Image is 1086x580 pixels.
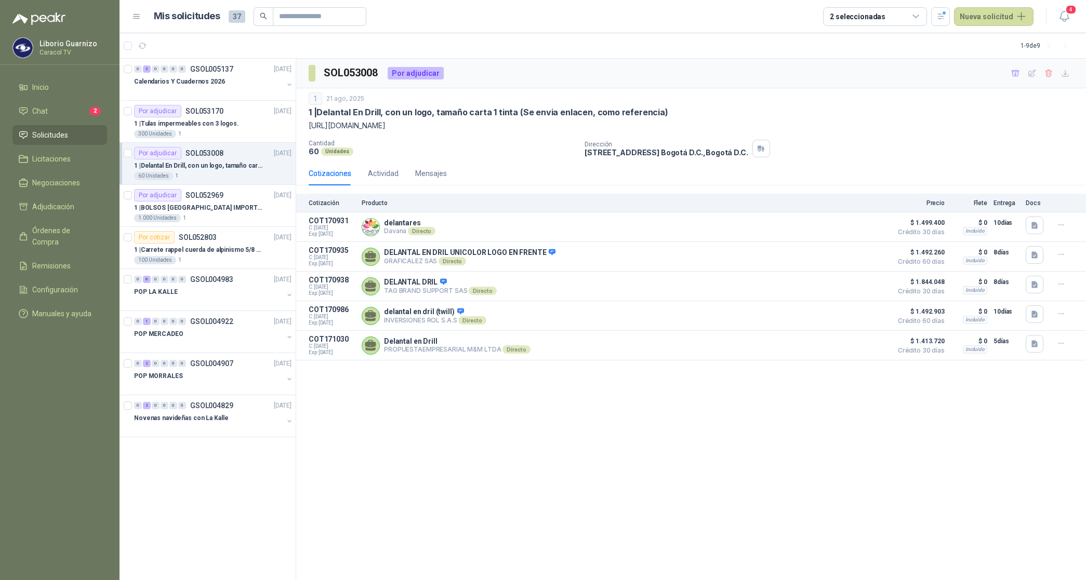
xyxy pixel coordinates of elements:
[309,305,355,314] p: COT170986
[274,106,292,116] p: [DATE]
[274,275,292,285] p: [DATE]
[134,315,294,348] a: 0 1 0 0 0 0 GSOL004922[DATE] POP MERCADEO
[309,168,351,179] div: Cotizaciones
[134,371,183,381] p: POP MORRALES
[384,248,555,258] p: DELANTAL EN DRIL UNICOLOR LOGO EN FRENTE
[120,143,296,185] a: Por adjudicarSOL053008[DATE] 1 |Delantal En Drill, con un logo, tamaño carta 1 tinta (Se envia en...
[893,217,945,229] span: $ 1.499.400
[994,305,1019,318] p: 10 días
[32,201,74,212] span: Adjudicación
[309,320,355,326] span: Exp: [DATE]
[951,199,987,207] p: Flete
[39,40,104,47] p: Liborio Guarnizo
[994,246,1019,259] p: 8 días
[134,329,183,339] p: POP MERCADEO
[134,130,176,138] div: 300 Unidades
[585,141,748,148] p: Dirección
[309,254,355,261] span: C: [DATE]
[161,276,168,283] div: 0
[229,10,245,23] span: 37
[326,94,364,104] p: 21 ago, 2025
[951,217,987,229] p: $ 0
[12,12,65,25] img: Logo peakr
[134,413,228,423] p: Novenas navideñas con La Kalle
[274,149,292,158] p: [DATE]
[502,345,530,354] div: Directo
[178,130,181,138] p: 1
[134,189,181,201] div: Por adjudicar
[161,65,168,73] div: 0
[134,105,181,117] div: Por adjudicar
[134,245,263,255] p: 1 | Carrete rappel cuerda de alpinismo 5/8 negra 16mm
[362,199,886,207] p: Producto
[309,147,319,156] p: 60
[190,276,233,283] p: GSOL004983
[178,256,181,264] p: 1
[384,219,435,227] p: delantares
[963,316,987,324] div: Incluido
[384,278,497,287] p: DELANTAL DRIL
[169,360,177,367] div: 0
[169,318,177,325] div: 0
[951,276,987,288] p: $ 0
[178,402,186,409] div: 0
[190,65,233,73] p: GSOL005137
[963,286,987,294] div: Incluido
[384,257,555,265] p: GRAFICALEZ SAS
[134,77,225,87] p: Calendarios Y Cuadernos 2026
[12,280,107,300] a: Configuración
[178,318,186,325] div: 0
[893,288,945,294] span: Crédito 30 días
[134,147,181,159] div: Por adjudicar
[994,199,1019,207] p: Entrega
[120,227,296,269] a: Por cotizarSOL052803[DATE] 1 |Carrete rappel cuerda de alpinismo 5/8 negra 16mm100 Unidades1
[1021,37,1074,54] div: 1 - 9 de 9
[963,257,987,265] div: Incluido
[274,233,292,242] p: [DATE]
[152,402,160,409] div: 0
[32,129,68,141] span: Solicitudes
[309,284,355,290] span: C: [DATE]
[893,305,945,318] span: $ 1.492.903
[134,119,239,129] p: 1 | Tulas impermeables con 3 logos.
[260,12,267,20] span: search
[12,197,107,217] a: Adjudicación
[169,402,177,409] div: 0
[309,276,355,284] p: COT170938
[439,257,466,265] div: Directo
[183,214,186,222] p: 1
[469,287,496,295] div: Directo
[13,38,33,58] img: Company Logo
[994,335,1019,347] p: 5 días
[893,347,945,354] span: Crédito 30 días
[309,314,355,320] span: C: [DATE]
[309,231,355,237] span: Exp: [DATE]
[134,276,142,283] div: 0
[12,256,107,276] a: Remisiones
[32,105,48,117] span: Chat
[32,284,78,295] span: Configuración
[388,67,444,79] div: Por adjudicar
[12,125,107,145] a: Solicitudes
[134,357,294,390] a: 0 2 0 0 0 0 GSOL004907[DATE] POP MORRALES
[309,261,355,267] span: Exp: [DATE]
[179,234,217,241] p: SOL052803
[143,402,151,409] div: 2
[32,225,97,248] span: Órdenes de Compra
[134,172,173,180] div: 60 Unidades
[143,276,151,283] div: 6
[893,229,945,235] span: Crédito 30 días
[178,65,186,73] div: 0
[274,191,292,200] p: [DATE]
[893,259,945,265] span: Crédito 60 días
[893,199,945,207] p: Precio
[143,360,151,367] div: 2
[190,402,233,409] p: GSOL004829
[12,221,107,252] a: Órdenes de Compra
[963,345,987,354] div: Incluido
[134,256,176,264] div: 100 Unidades
[178,276,186,283] div: 0
[963,227,987,235] div: Incluido
[134,287,178,297] p: POP LA KALLE
[134,63,294,96] a: 0 3 0 0 0 0 GSOL005137[DATE] Calendarios Y Cuadernos 2026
